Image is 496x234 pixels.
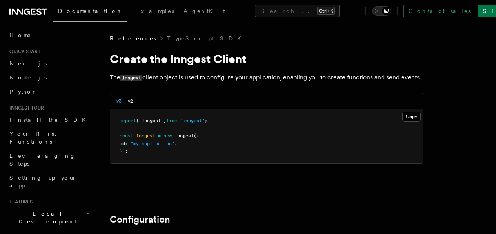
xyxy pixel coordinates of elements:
[6,113,92,127] a: Install the SDK
[194,133,199,139] span: ({
[6,70,92,85] a: Node.js
[179,2,230,21] a: AgentKit
[9,131,56,145] span: Your first Functions
[403,5,475,17] a: Contact sales
[6,105,44,111] span: Inngest tour
[136,118,166,123] span: { Inngest }
[166,118,177,123] span: from
[9,88,38,95] span: Python
[53,2,127,22] a: Documentation
[132,8,174,14] span: Examples
[174,133,194,139] span: Inngest
[372,6,391,16] button: Toggle dark mode
[317,7,335,15] kbd: Ctrl+K
[205,118,207,123] span: ;
[131,141,174,146] span: "my-application"
[6,56,92,70] a: Next.js
[6,199,33,205] span: Features
[120,133,133,139] span: const
[6,127,92,149] a: Your first Functions
[9,60,47,67] span: Next.js
[6,85,92,99] a: Python
[9,153,76,167] span: Leveraging Steps
[120,141,125,146] span: id
[9,31,31,39] span: Home
[255,5,340,17] button: Search...Ctrl+K
[6,171,92,193] a: Setting up your app
[6,49,40,55] span: Quick start
[6,28,92,42] a: Home
[402,112,421,122] button: Copy
[180,118,205,123] span: "inngest"
[128,93,133,109] button: v2
[136,133,155,139] span: inngest
[110,34,156,42] span: References
[6,207,92,229] button: Local Development
[167,34,246,42] a: TypeScript SDK
[110,52,423,66] h1: Create the Inngest Client
[174,141,177,146] span: ,
[116,93,122,109] button: v3
[9,74,47,81] span: Node.js
[9,175,77,189] span: Setting up your app
[120,118,136,123] span: import
[110,214,170,225] a: Configuration
[164,133,172,139] span: new
[6,149,92,171] a: Leveraging Steps
[158,133,161,139] span: =
[125,141,128,146] span: :
[110,72,423,83] p: The client object is used to configure your application, enabling you to create functions and sen...
[6,210,85,225] span: Local Development
[184,8,225,14] span: AgentKit
[127,2,179,21] a: Examples
[58,8,123,14] span: Documentation
[120,148,128,154] span: });
[120,75,142,81] code: Inngest
[9,117,91,123] span: Install the SDK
